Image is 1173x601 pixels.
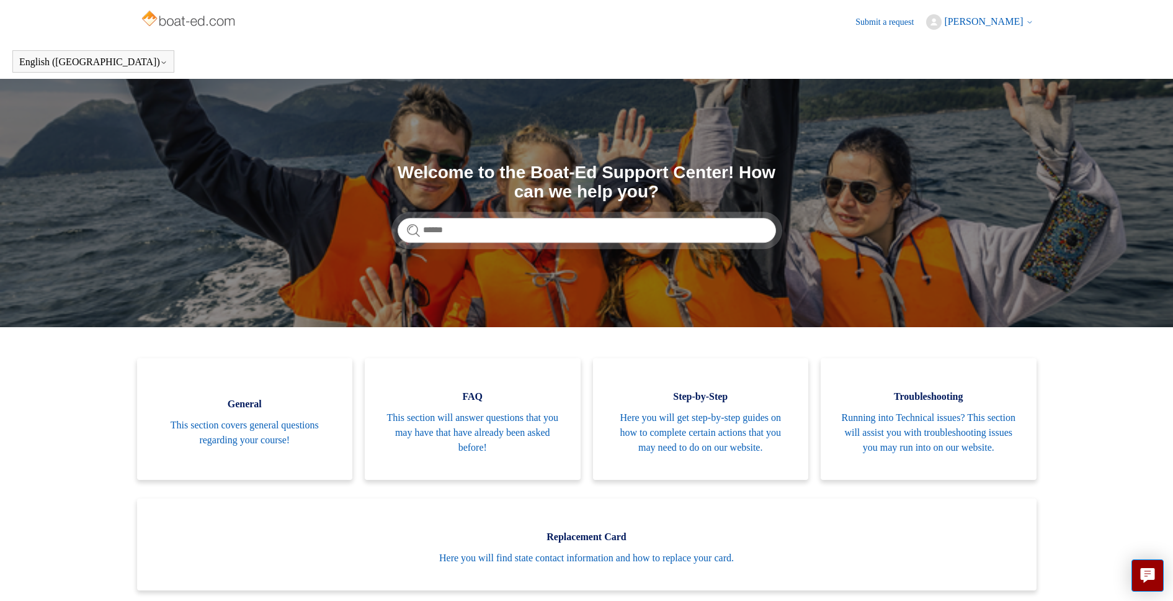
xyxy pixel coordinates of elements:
[612,389,790,404] span: Step-by-Step
[156,551,1018,566] span: Here you will find state contact information and how to replace your card.
[365,358,581,480] a: FAQ This section will answer questions that you may have that have already been asked before!
[156,530,1018,545] span: Replacement Card
[593,358,809,480] a: Step-by-Step Here you will get step-by-step guides on how to complete certain actions that you ma...
[137,499,1037,590] a: Replacement Card Here you will find state contact information and how to replace your card.
[19,56,167,68] button: English ([GEOGRAPHIC_DATA])
[855,16,926,29] a: Submit a request
[398,218,776,243] input: Search
[137,358,353,480] a: General This section covers general questions regarding your course!
[398,163,776,202] h1: Welcome to the Boat-Ed Support Center! How can we help you?
[821,358,1037,480] a: Troubleshooting Running into Technical issues? This section will assist you with troubleshooting ...
[1131,559,1164,592] button: Live chat
[383,389,562,404] span: FAQ
[839,389,1018,404] span: Troubleshooting
[156,418,334,448] span: This section covers general questions regarding your course!
[926,14,1033,30] button: [PERSON_NAME]
[156,397,334,412] span: General
[944,16,1023,27] span: [PERSON_NAME]
[839,410,1018,455] span: Running into Technical issues? This section will assist you with troubleshooting issues you may r...
[383,410,562,455] span: This section will answer questions that you may have that have already been asked before!
[140,7,239,32] img: Boat-Ed Help Center home page
[612,410,790,455] span: Here you will get step-by-step guides on how to complete certain actions that you may need to do ...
